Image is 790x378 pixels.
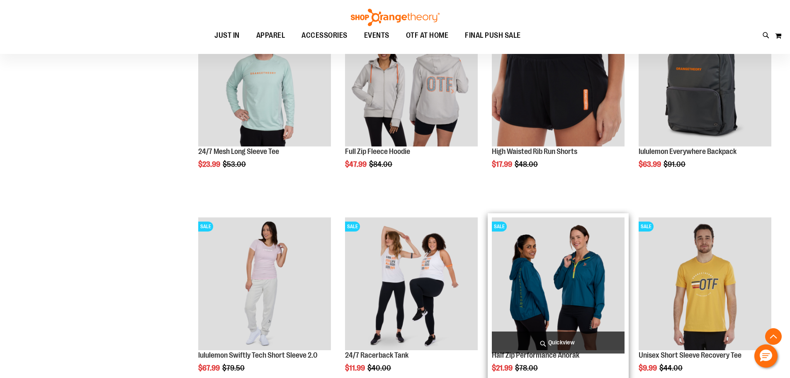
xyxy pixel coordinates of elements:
[341,10,482,190] div: product
[639,351,741,359] a: Unisex Short Sleeve Recovery Tee
[194,10,335,190] div: product
[198,160,221,168] span: $23.99
[223,160,247,168] span: $53.00
[492,217,625,351] a: Half Zip Performance AnorakSALE
[492,364,514,372] span: $21.99
[248,26,294,45] a: APPAREL
[465,26,521,45] span: FINAL PUSH SALE
[457,26,529,45] a: FINAL PUSH SALE
[639,217,771,351] a: Product image for Unisex Short Sleeve Recovery TeeSALE
[198,222,213,232] span: SALE
[198,14,331,146] img: Main Image of 1457095
[492,217,625,350] img: Half Zip Performance Anorak
[492,160,513,168] span: $17.99
[345,222,360,232] span: SALE
[492,332,625,354] a: Quickview
[765,328,782,345] button: Back To Top
[664,160,687,168] span: $91.00
[198,217,331,350] img: lululemon Swiftly Tech Short Sleeve 2.0
[198,14,331,148] a: Main Image of 1457095SALE
[345,147,410,156] a: Full Zip Fleece Hoodie
[492,14,625,148] a: High Waisted Rib Run ShortsSALE
[350,9,441,26] img: Shop Orangetheory
[345,14,478,148] a: Main Image of 1457091SALE
[639,222,654,232] span: SALE
[639,160,662,168] span: $63.99
[364,26,389,45] span: EVENTS
[345,217,478,350] img: 24/7 Racerback Tank
[492,222,507,232] span: SALE
[492,14,625,146] img: High Waisted Rib Run Shorts
[356,26,398,45] a: EVENTS
[369,160,394,168] span: $84.00
[398,26,457,45] a: OTF AT HOME
[639,14,771,148] a: lululemon Everywhere BackpackSALE
[222,364,246,372] span: $79.50
[639,14,771,146] img: lululemon Everywhere Backpack
[198,364,221,372] span: $67.99
[639,364,658,372] span: $9.99
[206,26,248,45] a: JUST IN
[345,14,478,146] img: Main Image of 1457091
[345,351,408,359] a: 24/7 Racerback Tank
[406,26,449,45] span: OTF AT HOME
[214,26,240,45] span: JUST IN
[293,26,356,45] a: ACCESSORIES
[754,344,778,368] button: Hello, have a question? Let’s chat.
[659,364,684,372] span: $44.00
[345,217,478,351] a: 24/7 Racerback TankSALE
[492,351,579,359] a: Half Zip Performance Anorak
[492,147,577,156] a: High Waisted Rib Run Shorts
[488,10,629,190] div: product
[639,217,771,350] img: Product image for Unisex Short Sleeve Recovery Tee
[301,26,348,45] span: ACCESSORIES
[198,217,331,351] a: lululemon Swiftly Tech Short Sleeve 2.0SALE
[256,26,285,45] span: APPAREL
[345,160,368,168] span: $47.99
[198,351,318,359] a: lululemon Swiftly Tech Short Sleeve 2.0
[515,364,539,372] span: $78.00
[198,147,279,156] a: 24/7 Mesh Long Sleeve Tee
[634,10,775,190] div: product
[345,364,366,372] span: $11.99
[367,364,392,372] span: $40.00
[515,160,539,168] span: $48.00
[639,147,737,156] a: lululemon Everywhere Backpack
